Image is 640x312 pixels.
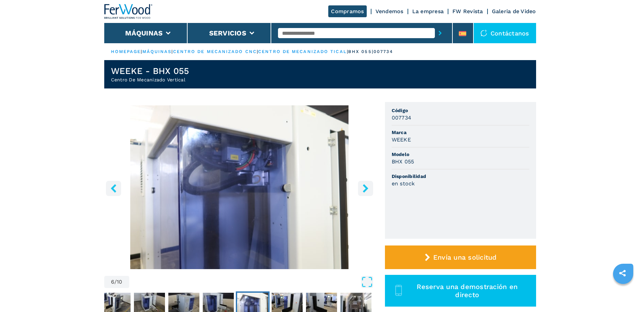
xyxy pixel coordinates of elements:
button: Reserva una demostración en directo [385,275,536,307]
a: centro de mecanizado cnc [173,49,257,54]
h3: BHX 055 [392,158,414,165]
img: Contáctanos [480,30,487,36]
p: bhx 055 | [348,49,373,55]
span: | [141,49,142,54]
span: | [171,49,173,54]
a: Compramos [328,5,366,17]
span: Modelo [392,151,529,158]
a: FW Revista [452,8,483,15]
span: Disponibilidad [392,173,529,180]
div: Contáctanos [474,23,536,43]
span: Código [392,107,529,114]
h1: WEEKE - BHX 055 [111,66,189,76]
a: sharethis [614,265,631,282]
span: 10 [117,279,122,285]
iframe: Chat [611,282,635,307]
h2: Centro De Mecanizado Vertical [111,76,189,83]
span: Reserva una demostración en directo [406,283,528,299]
a: centro de mecanizado tical [258,49,347,54]
span: 6 [111,279,114,285]
button: Envía una solicitud [385,245,536,269]
span: | [257,49,258,54]
button: Open Fullscreen [131,276,373,288]
button: left-button [106,181,121,196]
button: Servicios [209,29,246,37]
a: Vendemos [375,8,404,15]
a: La empresa [412,8,444,15]
a: Galeria de Video [492,8,536,15]
img: Ferwood [104,4,153,19]
span: / [114,279,117,285]
img: Centro De Mecanizado Vertical WEEKE BHX 055 [104,105,375,269]
h3: 007734 [392,114,412,122]
p: 007734 [373,49,393,55]
h3: WEEKE [392,136,411,144]
button: right-button [358,181,373,196]
h3: en stock [392,180,415,187]
button: submit-button [435,25,445,41]
a: HOMEPAGE [111,49,141,54]
div: Go to Slide 6 [104,105,375,269]
button: Máquinas [125,29,163,37]
span: Marca [392,129,529,136]
span: | [347,49,348,54]
a: máquinas [142,49,172,54]
span: Envía una solicitud [433,253,497,261]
